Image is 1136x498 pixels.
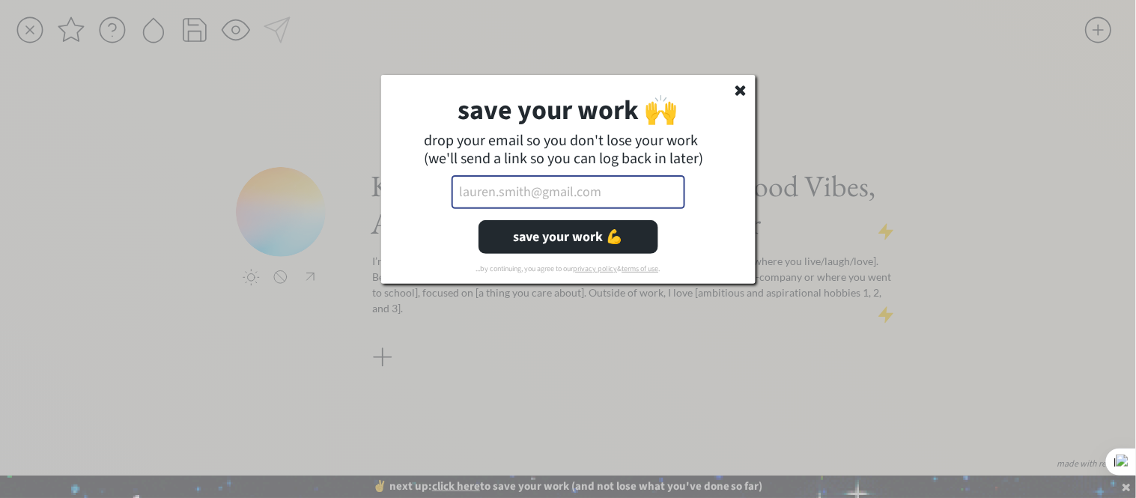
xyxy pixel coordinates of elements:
[622,264,659,274] a: terms of use
[574,264,618,274] a: privacy policy
[452,175,685,209] input: lauren.smith@gmail.com
[479,220,658,254] button: save your work 💪
[425,97,712,124] h1: save your work 🙌
[425,132,712,168] div: drop your email so you don't lose your work (we'll send a link so you can log back in later)
[456,264,681,273] div: ...by continuing, you agree to our & .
